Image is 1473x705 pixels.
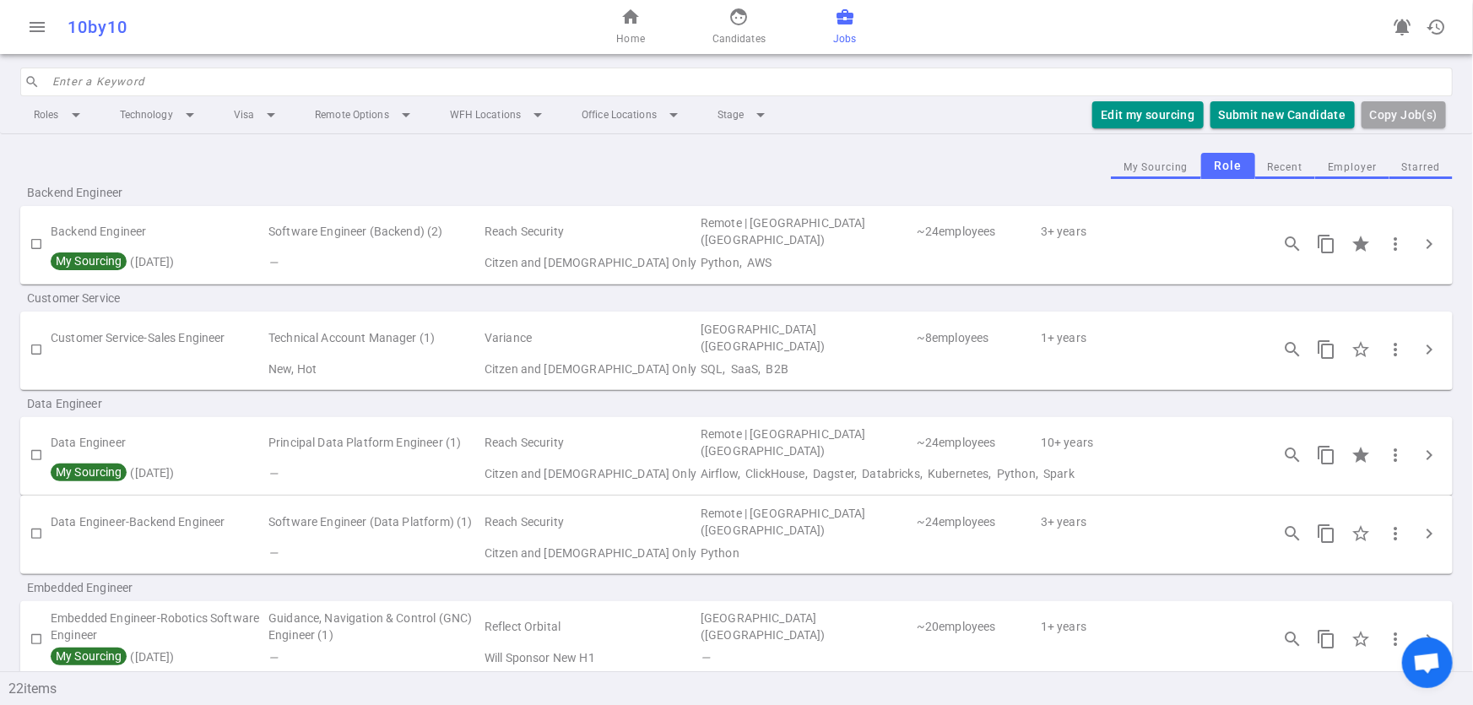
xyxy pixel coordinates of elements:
span: menu [27,17,47,37]
button: Open job engagements details [1275,622,1309,656]
button: Open job engagements details [1275,438,1309,472]
button: Copy this job's short summary. For full job description, use 3 dots -> Copy Long JD [1309,438,1343,472]
td: Remote | Sunnyvale (San Francisco Bay Area) [699,502,915,541]
td: Technical Skills Python, AWS [699,251,1255,274]
li: Office Locations [568,100,697,130]
button: Click to expand [1412,622,1446,656]
span: more_vert [1385,629,1405,649]
td: Visa [483,251,699,274]
td: Guidance, Navigation & Control (GNC) Engineer (1) [267,608,483,647]
button: Recent [1255,156,1315,179]
td: Technical Skills Python [699,541,1255,565]
td: Check to Select for Matching [20,502,51,565]
td: Data Engineer-Backend Engineer [51,502,267,541]
td: Data Engineer [51,424,267,463]
td: Reach Security [483,424,699,463]
td: Reflect Orbital [483,608,699,647]
td: Remote | Sunnyvale (San Francisco Bay Area) [699,213,915,252]
span: business_center [835,7,855,27]
i: — [268,256,278,269]
td: Check to Select for Matching [20,213,51,275]
button: Open menu [20,10,54,44]
td: Flags [267,462,483,485]
span: search [24,74,40,89]
span: content_copy [1316,629,1336,649]
td: Experience [1039,502,1255,541]
span: chevron_right [1419,234,1439,254]
span: My Sourcing [53,649,124,663]
li: Roles [20,100,100,130]
td: Remote | Sunnyvale (San Francisco Bay Area) [699,424,915,463]
span: content_copy [1316,523,1336,544]
div: Click to Starred [1343,516,1378,551]
span: more_vert [1385,339,1405,360]
td: Variance [483,318,699,357]
td: My Sourcing [51,462,267,485]
td: Visa [483,646,699,670]
td: Technical Skills Airflow, ClickHouse, Dagster, Databricks, Kubernetes, Python, Spark [699,462,1255,485]
span: ( [DATE] ) [51,466,175,480]
td: Visa [483,357,699,381]
td: Flags [267,646,483,670]
a: Candidates [712,7,766,47]
td: Visa [483,541,699,565]
td: Experience [1039,608,1255,647]
span: more_vert [1385,523,1405,544]
div: Click to Starred [1343,226,1378,262]
button: Starred [1389,156,1453,179]
td: 24 | Employee Count [915,502,1039,541]
td: Reach Security [483,213,699,252]
button: expand_less [1453,664,1473,685]
i: — [268,546,278,560]
td: Customer Service-Sales Engineer [51,318,267,357]
button: Submit new Candidate [1210,101,1355,129]
td: Los Angeles (Los Angeles Area) [699,608,915,647]
td: Check to Select for Matching [20,424,51,486]
span: Home [616,30,644,47]
td: Technical Skills SQL, SaaS, B2B [699,357,1255,381]
span: content_copy [1316,234,1336,254]
td: My Sourcing [51,251,267,274]
button: Role [1201,153,1255,179]
td: 24 | Employee Count [915,213,1039,252]
button: Copy this job's short summary. For full job description, use 3 dots -> Copy Long JD [1309,517,1343,550]
div: 10by10 [68,17,485,37]
div: Click to Starred [1343,332,1378,367]
i: — [701,651,710,664]
td: Reach Security [483,502,699,541]
td: Check to Select for Matching [20,318,51,381]
span: search_insights [1282,234,1302,254]
span: face [729,7,750,27]
td: Experience [1039,318,1255,357]
button: Click to expand [1412,227,1446,261]
button: Employer [1315,156,1389,179]
span: Customer Service [27,290,243,306]
button: Open job engagements details [1275,333,1309,366]
button: Edit my sourcing [1092,101,1203,129]
span: chevron_right [1419,339,1439,360]
span: search_insights [1282,339,1302,360]
td: Backend Engineer [51,213,267,252]
td: San Francisco (San Francisco Bay Area) [699,318,915,357]
div: Open chat [1402,637,1453,688]
td: 8 | Employee Count [915,318,1039,357]
li: Stage [704,100,785,130]
span: notifications_active [1392,17,1412,37]
button: Copy this job's short summary. For full job description, use 3 dots -> Copy Long JD [1309,227,1343,261]
li: WFH Locations [436,100,561,130]
td: Technical Account Manager (1) [267,318,483,357]
button: Open job engagements details [1275,227,1309,261]
td: Software Engineer (Data Platform) (1) [267,502,483,541]
span: content_copy [1316,445,1336,465]
a: Go to see announcements [1385,10,1419,44]
span: ( [DATE] ) [51,255,175,268]
span: search_insights [1282,523,1302,544]
span: chevron_right [1419,523,1439,544]
span: My Sourcing [53,254,124,268]
button: Click to expand [1412,438,1446,472]
span: Embedded Engineer [27,579,243,596]
span: Jobs [833,30,856,47]
span: chevron_right [1419,629,1439,649]
td: Flags [267,541,483,565]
